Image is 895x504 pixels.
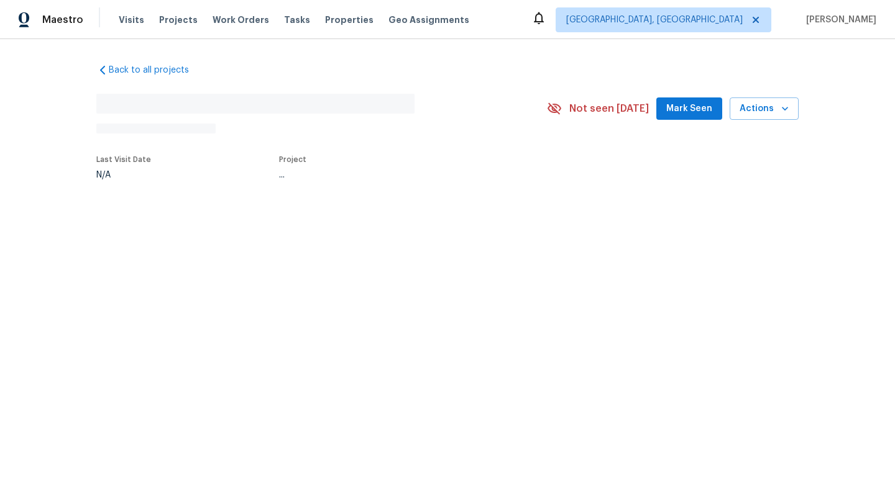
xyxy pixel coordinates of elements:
span: Properties [325,14,374,26]
span: [PERSON_NAME] [801,14,876,26]
div: ... [279,171,518,179]
div: N/A [96,171,151,179]
span: Work Orders [213,14,269,26]
button: Mark Seen [656,97,722,120]
span: [GEOGRAPHIC_DATA], [GEOGRAPHIC_DATA] [566,14,743,26]
span: Maestro [42,14,83,26]
span: Tasks [284,16,310,24]
span: Projects [159,14,198,26]
span: Last Visit Date [96,156,151,163]
span: Mark Seen [666,101,712,117]
button: Actions [730,97,799,120]
span: Visits [119,14,144,26]
span: Project [279,156,306,163]
span: Not seen [DATE] [569,102,649,115]
span: Geo Assignments [388,14,469,26]
span: Actions [740,101,789,117]
a: Back to all projects [96,64,216,76]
